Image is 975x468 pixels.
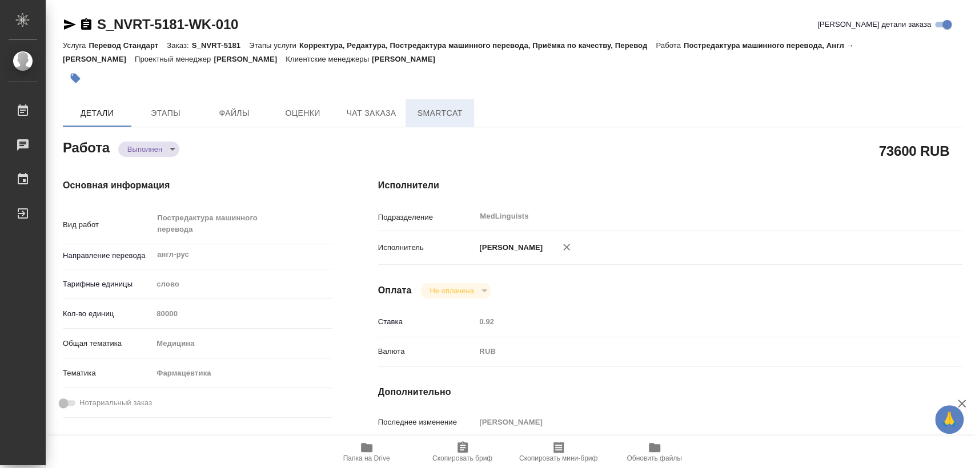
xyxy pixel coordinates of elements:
[627,454,682,462] span: Обновить файлы
[475,342,913,361] div: RUB
[378,316,476,328] p: Ставка
[878,141,949,160] h2: 73600 RUB
[63,338,153,349] p: Общая тематика
[511,436,607,468] button: Скопировать мини-бриф
[378,179,962,192] h4: Исполнители
[167,41,191,50] p: Заказ:
[63,179,332,192] h4: Основная информация
[153,334,332,353] div: Медицина
[63,368,153,379] p: Тематика
[153,275,332,294] div: слово
[343,454,390,462] span: Папка на Drive
[378,385,962,399] h4: Дополнительно
[372,55,444,63] p: [PERSON_NAME]
[79,18,93,31] button: Скопировать ссылку
[475,414,913,430] input: Пустое поле
[138,106,193,120] span: Этапы
[275,106,330,120] span: Оценки
[420,283,491,298] div: Выполнен
[214,55,286,63] p: [PERSON_NAME]
[607,436,703,468] button: Обновить файлы
[89,41,167,50] p: Перевод Стандарт
[153,364,332,383] div: Фармацевтика
[70,106,125,120] span: Детали
[475,313,913,330] input: Пустое поле
[63,250,153,261] p: Направление перевода
[63,41,89,50] p: Услуга
[519,454,597,462] span: Скопировать мини-бриф
[97,17,238,32] a: S_NVRT-5181-WK-010
[319,436,415,468] button: Папка на Drive
[378,284,412,297] h4: Оплата
[817,19,931,30] span: [PERSON_NAME] детали заказа
[286,55,372,63] p: Клиентские менеджеры
[207,106,262,120] span: Файлы
[554,235,579,260] button: Удалить исполнителя
[153,305,332,322] input: Пустое поле
[656,41,684,50] p: Работа
[378,212,476,223] p: Подразделение
[378,346,476,357] p: Валюта
[63,308,153,320] p: Кол-во единиц
[344,106,399,120] span: Чат заказа
[118,142,179,157] div: Выполнен
[475,242,543,253] p: [PERSON_NAME]
[415,436,511,468] button: Скопировать бриф
[935,405,964,434] button: 🙏
[192,41,249,50] p: S_NVRT-5181
[426,286,477,296] button: Не оплачена
[432,454,492,462] span: Скопировать бриф
[299,41,656,50] p: Корректура, Редактура, Постредактура машинного перевода, Приёмка по качеству, Перевод
[63,66,88,91] button: Добавить тэг
[249,41,299,50] p: Этапы услуги
[63,219,153,231] p: Вид работ
[63,18,77,31] button: Скопировать ссылку для ЯМессенджера
[79,397,152,409] span: Нотариальный заказ
[135,55,214,63] p: Проектный менеджер
[124,144,166,154] button: Выполнен
[63,136,110,157] h2: Работа
[412,106,467,120] span: SmartCat
[63,279,153,290] p: Тарифные единицы
[940,408,959,431] span: 🙏
[378,417,476,428] p: Последнее изменение
[378,242,476,253] p: Исполнитель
